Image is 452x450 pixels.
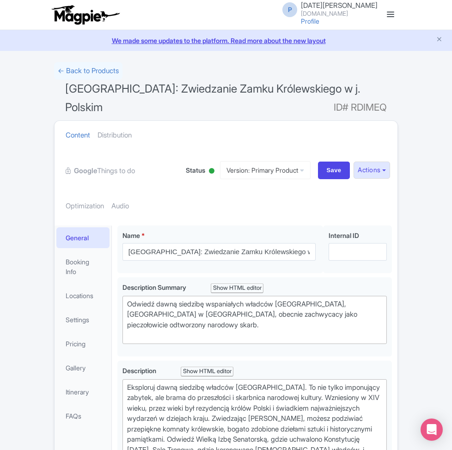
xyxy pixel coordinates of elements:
[56,227,110,248] a: General
[56,357,110,378] a: Gallery
[56,333,110,354] a: Pricing
[334,98,387,117] span: ID# RDIMEQ
[49,5,121,25] img: logo-ab69f6fb50320c5b225c76a69d11143b.png
[66,192,104,221] a: Optimization
[329,231,359,239] span: Internal ID
[122,283,188,291] span: Description Summary
[181,367,234,376] div: Show HTML editor
[318,162,350,179] input: Save
[111,192,129,221] a: Audio
[122,231,140,239] span: Name
[207,164,216,179] div: Active
[65,82,360,114] span: [GEOGRAPHIC_DATA]: Zwiedzanie Zamku Królewskiego w j. Polskim
[98,121,132,150] a: Distribution
[66,156,135,186] a: GoogleThings to do
[74,166,97,176] strong: Google
[54,62,122,80] a: ← Back to Products
[421,419,443,441] div: Open Intercom Messenger
[56,406,110,426] a: FAQs
[122,367,158,375] span: Description
[282,2,297,17] span: P
[56,381,110,402] a: Itinerary
[56,285,110,306] a: Locations
[186,165,205,175] span: Status
[127,299,382,341] div: Odwiedź dawną siedzibę wspaniałych władców [GEOGRAPHIC_DATA], [GEOGRAPHIC_DATA] w [GEOGRAPHIC_DAT...
[211,283,264,293] div: Show HTML editor
[56,309,110,330] a: Settings
[301,1,378,10] span: [DATE][PERSON_NAME]
[220,161,311,179] a: Version: Primary Product
[301,17,319,25] a: Profile
[301,11,378,17] small: [DOMAIN_NAME]
[66,121,90,150] a: Content
[277,2,378,17] a: P [DATE][PERSON_NAME] [DOMAIN_NAME]
[6,36,446,45] a: We made some updates to the platform. Read more about the new layout
[354,162,390,179] button: Actions
[436,35,443,45] button: Close announcement
[56,251,110,282] a: Booking Info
